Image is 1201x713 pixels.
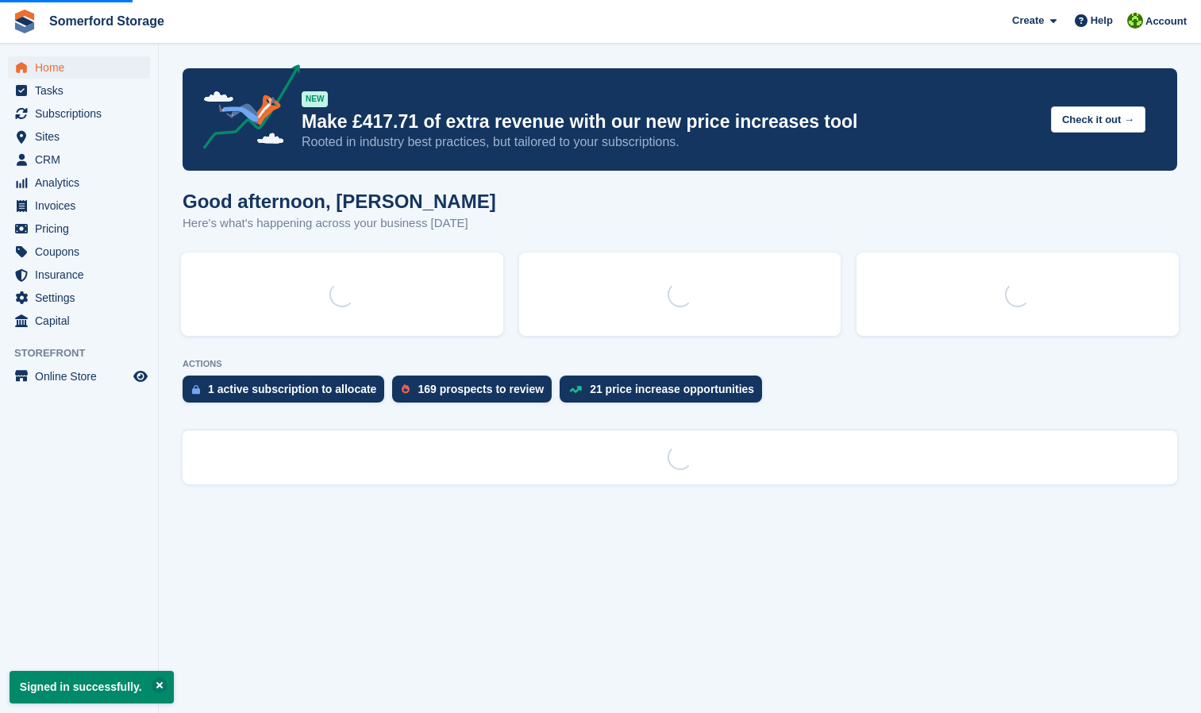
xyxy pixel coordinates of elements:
a: 1 active subscription to allocate [183,376,392,410]
h1: Good afternoon, [PERSON_NAME] [183,191,496,212]
a: menu [8,195,150,217]
span: Subscriptions [35,102,130,125]
span: CRM [35,148,130,171]
p: ACTIONS [183,359,1177,369]
div: 21 price increase opportunities [590,383,754,395]
a: menu [8,310,150,332]
span: Online Store [35,365,130,387]
p: Rooted in industry best practices, but tailored to your subscriptions. [302,133,1038,151]
span: Coupons [35,241,130,263]
span: Settings [35,287,130,309]
img: prospect-51fa495bee0391a8d652442698ab0144808aea92771e9ea1ae160a38d050c398.svg [402,384,410,394]
span: Tasks [35,79,130,102]
a: menu [8,56,150,79]
img: price-adjustments-announcement-icon-8257ccfd72463d97f412b2fc003d46551f7dbcb40ab6d574587a9cd5c0d94... [190,64,301,155]
span: Pricing [35,218,130,240]
span: Invoices [35,195,130,217]
img: active_subscription_to_allocate_icon-d502201f5373d7db506a760aba3b589e785aa758c864c3986d89f69b8ff3... [192,384,200,395]
a: Preview store [131,367,150,386]
div: 169 prospects to review [418,383,544,395]
span: Sites [35,125,130,148]
span: Analytics [35,172,130,194]
button: Check it out → [1051,106,1145,133]
a: menu [8,79,150,102]
p: Signed in successfully. [10,671,174,703]
span: Home [35,56,130,79]
a: menu [8,287,150,309]
a: menu [8,218,150,240]
a: menu [8,102,150,125]
span: Storefront [14,345,158,361]
a: 169 prospects to review [392,376,560,410]
a: menu [8,365,150,387]
span: Capital [35,310,130,332]
span: Account [1145,13,1187,29]
span: Help [1091,13,1113,29]
p: Here's what's happening across your business [DATE] [183,214,496,233]
a: menu [8,125,150,148]
img: stora-icon-8386f47178a22dfd0bd8f6a31ec36ba5ce8667c1dd55bd0f319d3a0aa187defe.svg [13,10,37,33]
span: Create [1012,13,1044,29]
a: menu [8,241,150,263]
img: price_increase_opportunities-93ffe204e8149a01c8c9dc8f82e8f89637d9d84a8eef4429ea346261dce0b2c0.svg [569,386,582,393]
div: NEW [302,91,328,107]
p: Make £417.71 of extra revenue with our new price increases tool [302,110,1038,133]
a: Somerford Storage [43,8,171,34]
div: 1 active subscription to allocate [208,383,376,395]
a: menu [8,264,150,286]
img: Michael Llewellen Palmer [1127,13,1143,29]
a: menu [8,148,150,171]
a: menu [8,172,150,194]
span: Insurance [35,264,130,286]
a: 21 price increase opportunities [560,376,770,410]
